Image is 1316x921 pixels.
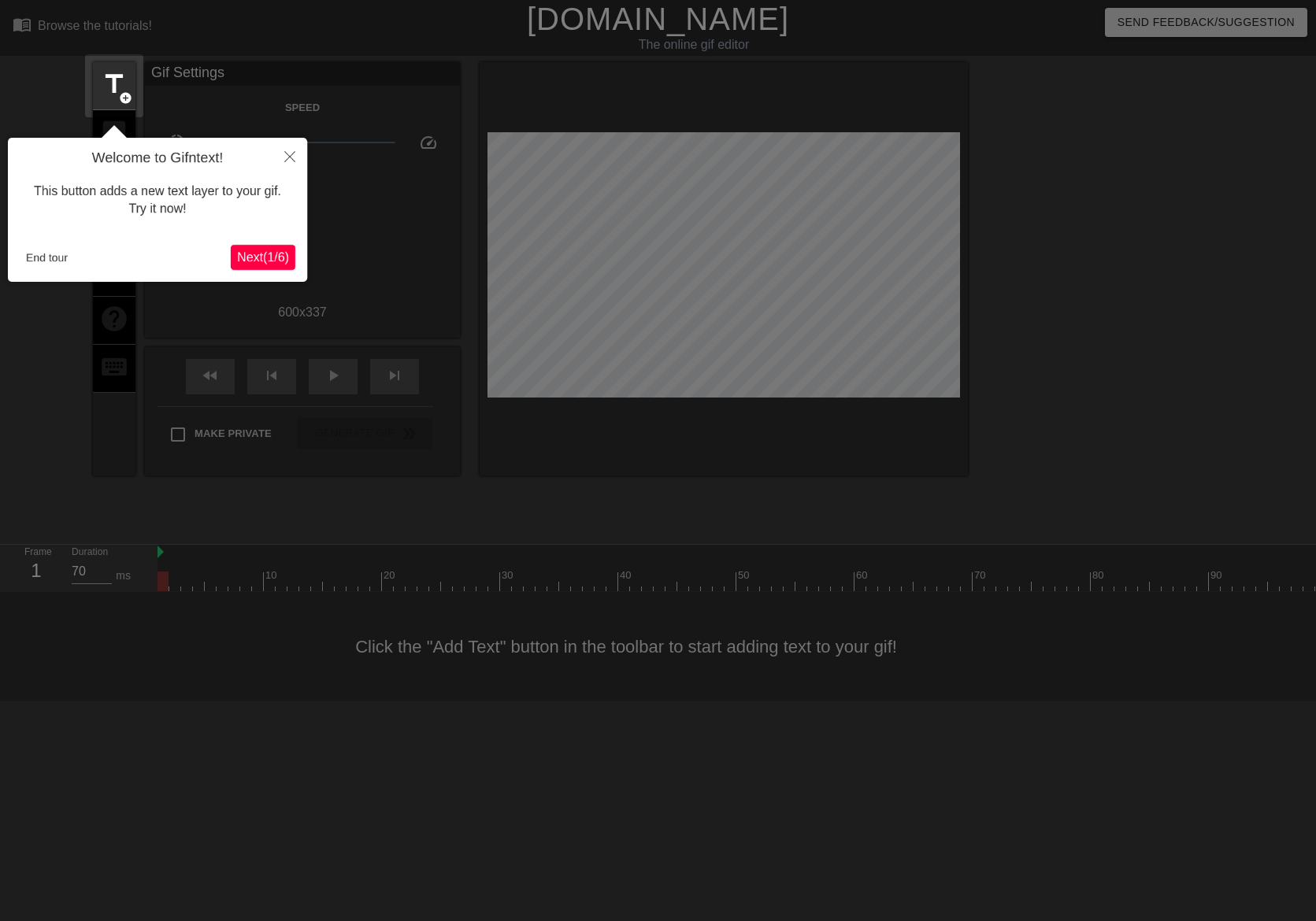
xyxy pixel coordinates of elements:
[231,245,295,270] button: Next
[272,138,307,174] button: Close
[20,150,295,167] h4: Welcome to Gifntext!
[20,167,295,234] div: This button adds a new text layer to your gif. Try it now!
[20,246,74,269] button: End tour
[237,250,289,264] span: Next ( 1 / 6 )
